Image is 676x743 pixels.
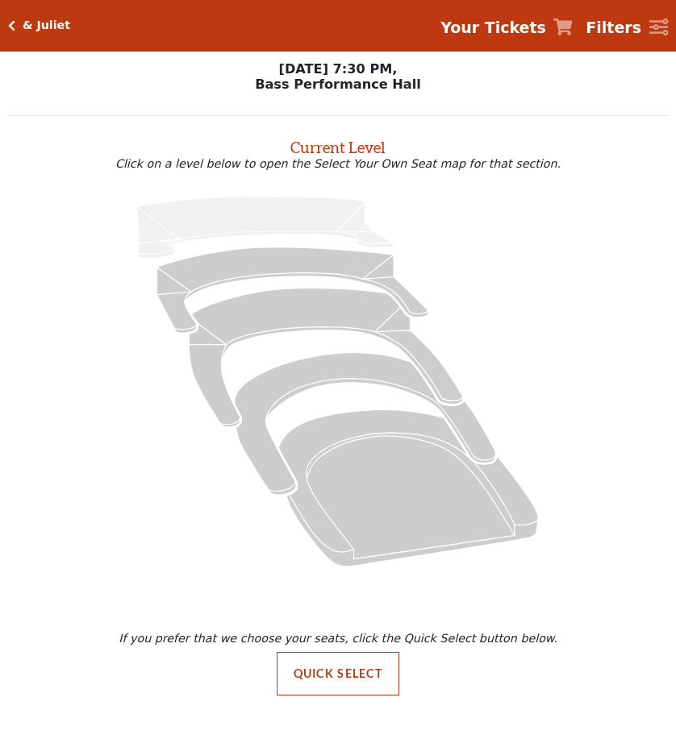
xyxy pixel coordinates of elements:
h5: & Juliet [23,19,70,32]
strong: Your Tickets [440,19,546,36]
h2: Current Level [8,131,669,157]
a: Click here to go back to filters [8,20,15,31]
strong: Filters [586,19,641,36]
path: Upper Gallery - Seats Available: 0 [137,197,394,258]
p: If you prefer that we choose your seats, click the Quick Select button below. [11,632,665,645]
p: [DATE] 7:30 PM, Bass Performance Hall [8,61,669,92]
button: Quick Select [277,652,400,695]
a: Your Tickets [440,16,573,39]
path: Orchestra / Parterre Circle - Seats Available: 40 [279,409,539,566]
path: Lower Gallery - Seats Available: 150 [157,247,428,334]
p: Click on a level below to open the Select Your Own Seat map for that section. [8,157,669,170]
a: Filters [586,16,668,39]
